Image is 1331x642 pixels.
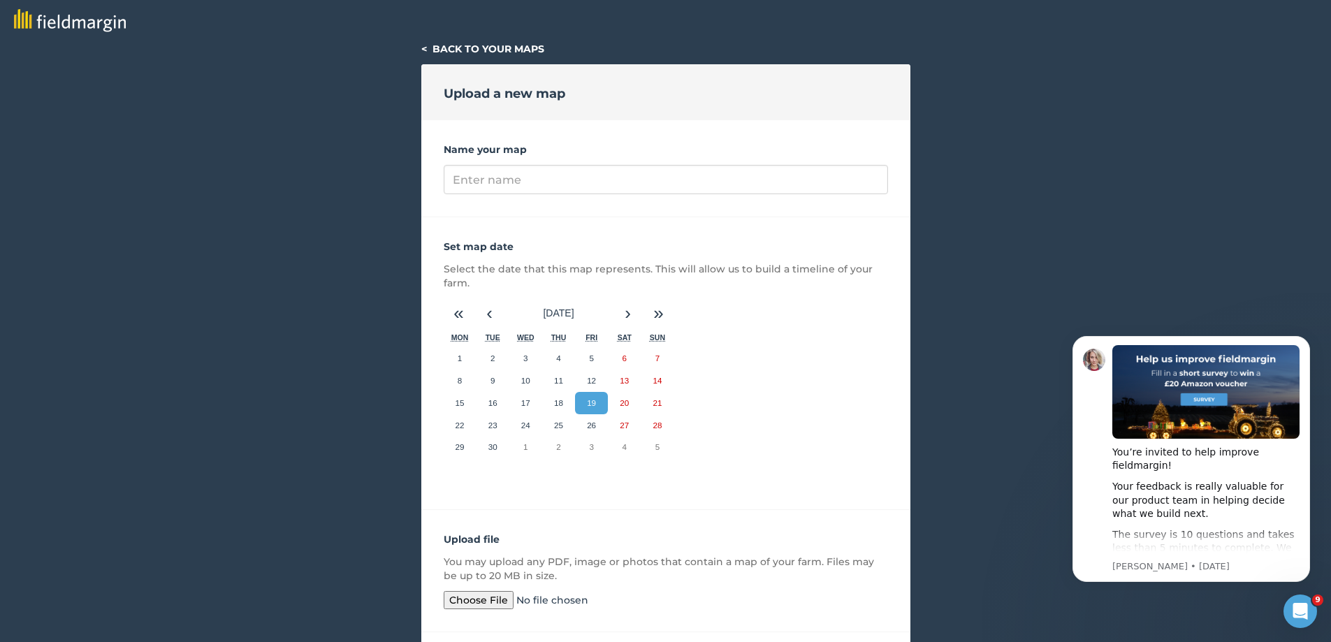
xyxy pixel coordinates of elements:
[488,421,497,430] abbr: September 23, 2025
[14,9,126,32] img: fieldmargin logo
[444,298,474,329] button: «
[1052,323,1331,590] iframe: Intercom notifications message
[474,298,505,329] button: ‹
[444,262,888,290] p: Select the date that this map represents. This will allow us to build a timeline of your farm.
[618,333,632,342] abbr: Saturday
[477,414,509,437] button: September 23, 2025
[575,414,608,437] button: September 26, 2025
[490,353,495,363] abbr: September 2, 2025
[444,370,477,392] button: September 8, 2025
[655,442,660,451] abbr: October 5, 2025
[444,414,477,437] button: September 22, 2025
[620,376,629,385] abbr: September 13, 2025
[444,347,477,370] button: September 1, 2025
[521,376,530,385] abbr: September 10, 2025
[444,84,565,103] h2: Upload a new map
[608,414,641,437] button: September 27, 2025
[488,442,497,451] abbr: September 30, 2025
[444,240,514,253] strong: Set map date
[608,392,641,414] button: September 20, 2025
[613,298,643,329] button: ›
[444,165,888,194] input: Enter name
[554,398,563,407] abbr: September 18, 2025
[554,376,563,385] abbr: September 11, 2025
[554,421,563,430] abbr: September 25, 2025
[444,143,888,156] label: Name your map
[509,414,542,437] button: September 24, 2025
[509,392,542,414] button: September 17, 2025
[542,347,575,370] button: September 4, 2025
[542,436,575,458] button: October 2, 2025
[509,370,542,392] button: September 10, 2025
[521,421,530,430] abbr: September 24, 2025
[458,353,462,363] abbr: September 1, 2025
[556,353,560,363] abbr: September 4, 2025
[641,370,674,392] button: September 14, 2025
[575,392,608,414] button: September 19, 2025
[608,347,641,370] button: September 6, 2025
[477,370,509,392] button: September 9, 2025
[623,442,627,451] abbr: October 4, 2025
[456,398,465,407] abbr: September 15, 2025
[1283,594,1317,628] iframe: Intercom live chat
[641,436,674,458] button: October 5, 2025
[488,398,497,407] abbr: September 16, 2025
[641,392,674,414] button: September 21, 2025
[589,442,593,451] abbr: October 3, 2025
[505,298,613,329] button: [DATE]
[575,436,608,458] button: October 3, 2025
[523,353,528,363] abbr: September 3, 2025
[587,421,596,430] abbr: September 26, 2025
[456,442,465,451] abbr: September 29, 2025
[456,421,465,430] abbr: September 22, 2025
[608,436,641,458] button: October 4, 2025
[444,436,477,458] button: September 29, 2025
[486,333,500,342] abbr: Tuesday
[542,414,575,437] button: September 25, 2025
[458,376,462,385] abbr: September 8, 2025
[643,298,674,329] button: »
[421,43,544,55] a: < Back to your maps
[444,392,477,414] button: September 15, 2025
[444,555,888,583] p: You may upload any PDF, image or photos that contain a map of your farm. Files may be up to 20 MB...
[641,347,674,370] button: September 7, 2025
[655,353,660,363] abbr: September 7, 2025
[653,421,662,430] abbr: September 28, 2025
[586,333,597,342] abbr: Friday
[490,376,495,385] abbr: September 9, 2025
[1312,594,1323,606] span: 9
[641,414,674,437] button: September 28, 2025
[517,333,534,342] abbr: Wednesday
[556,442,560,451] abbr: October 2, 2025
[575,347,608,370] button: September 5, 2025
[653,398,662,407] abbr: September 21, 2025
[587,398,596,407] abbr: September 19, 2025
[575,370,608,392] button: September 12, 2025
[587,376,596,385] abbr: September 12, 2025
[451,333,469,342] abbr: Monday
[623,353,627,363] abbr: September 6, 2025
[477,392,509,414] button: September 16, 2025
[444,533,500,546] strong: Upload file
[477,436,509,458] button: September 30, 2025
[620,421,629,430] abbr: September 27, 2025
[509,436,542,458] button: October 1, 2025
[551,333,567,342] abbr: Thursday
[653,376,662,385] abbr: September 14, 2025
[521,398,530,407] abbr: September 17, 2025
[477,347,509,370] button: September 2, 2025
[608,370,641,392] button: September 13, 2025
[543,307,574,319] span: [DATE]
[650,333,665,342] abbr: Sunday
[620,398,629,407] abbr: September 20, 2025
[542,392,575,414] button: September 18, 2025
[523,442,528,451] abbr: October 1, 2025
[589,353,593,363] abbr: September 5, 2025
